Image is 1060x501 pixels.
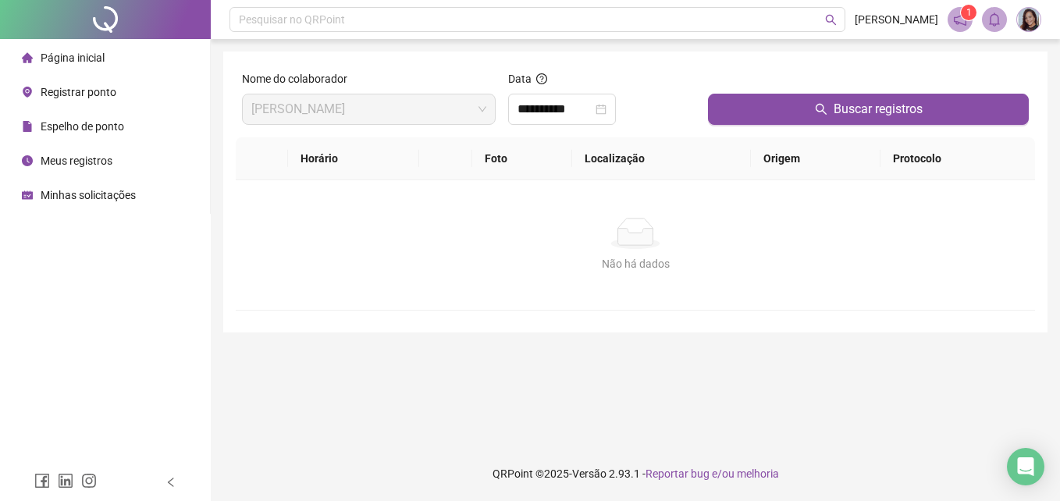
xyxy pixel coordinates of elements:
span: environment [22,87,33,98]
th: Foto [472,137,572,180]
span: home [22,52,33,63]
button: Buscar registros [708,94,1029,125]
span: question-circle [536,73,547,84]
span: linkedin [58,473,73,489]
span: Espelho de ponto [41,120,124,133]
span: Página inicial [41,52,105,64]
span: left [165,477,176,488]
span: Versão [572,467,606,480]
div: Open Intercom Messenger [1007,448,1044,485]
span: search [825,14,837,26]
span: schedule [22,190,33,201]
th: Localização [572,137,751,180]
span: search [815,103,827,115]
div: Não há dados [254,255,1016,272]
span: Buscar registros [834,100,923,119]
span: Registrar ponto [41,86,116,98]
th: Origem [751,137,880,180]
span: ELIBENIR SANTOS DE ANDRADE [251,94,486,124]
span: 1 [966,7,972,18]
span: Reportar bug e/ou melhoria [646,467,779,480]
label: Nome do colaborador [242,70,357,87]
sup: 1 [961,5,976,20]
span: instagram [81,473,97,489]
th: Horário [288,137,419,180]
span: facebook [34,473,50,489]
span: bell [987,12,1001,27]
span: Data [508,73,532,85]
span: Minhas solicitações [41,189,136,201]
span: file [22,121,33,132]
footer: QRPoint © 2025 - 2.93.1 - [211,446,1060,501]
th: Protocolo [880,137,1035,180]
span: [PERSON_NAME] [855,11,938,28]
span: Meus registros [41,155,112,167]
span: notification [953,12,967,27]
img: 91217 [1017,8,1040,31]
span: clock-circle [22,155,33,166]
